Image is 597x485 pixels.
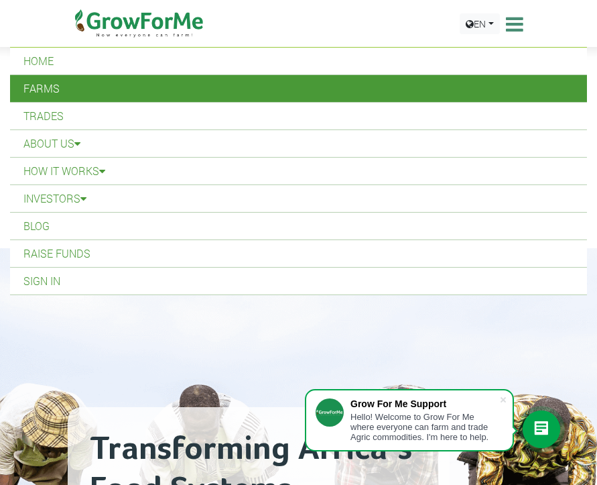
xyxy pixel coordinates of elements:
[460,13,500,34] a: EN
[10,213,587,239] a: Blog
[350,398,499,409] div: Grow For Me Support
[10,185,587,212] a: Investors
[350,412,499,442] div: Hello! Welcome to Grow For Me where everyone can farm and trade Agric commodities. I'm here to help.
[10,103,587,129] a: Trades
[10,130,587,157] a: About Us
[10,158,587,184] a: How it Works
[10,240,587,267] a: Raise Funds
[10,268,587,294] a: Sign In
[10,75,587,102] a: Farms
[10,48,587,74] a: Home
